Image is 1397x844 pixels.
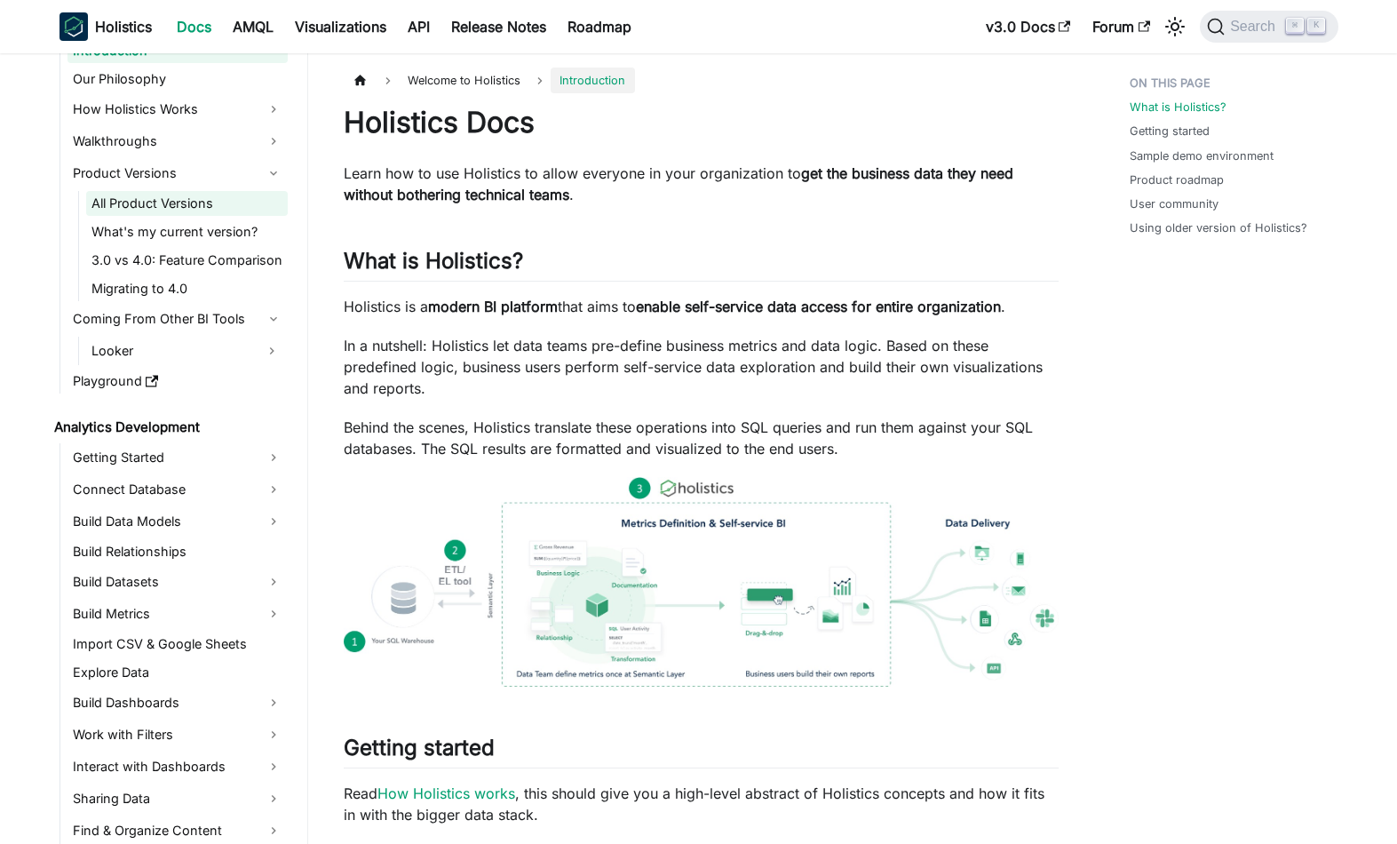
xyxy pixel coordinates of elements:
[399,68,529,93] span: Welcome to Holistics
[67,369,288,394] a: Playground
[284,12,397,41] a: Visualizations
[1161,12,1189,41] button: Switch between dark and light mode (currently light mode)
[1130,219,1307,236] a: Using older version of Holistics?
[67,632,288,657] a: Import CSV & Google Sheets
[222,12,284,41] a: AMQL
[344,105,1059,140] h1: Holistics Docs
[86,276,288,301] a: Migrating to 4.0
[344,163,1059,205] p: Learn how to use Holistics to allow everyone in your organization to .
[67,305,288,333] a: Coming From Other BI Tools
[344,735,1059,768] h2: Getting started
[95,16,152,37] b: Holistics
[428,298,558,315] strong: modern BI platform
[67,721,288,749] a: Work with Filters
[67,475,288,504] a: Connect Database
[49,415,288,440] a: Analytics Development
[67,127,288,155] a: Walkthroughs
[1286,18,1304,34] kbd: ⌘
[1225,19,1286,35] span: Search
[60,12,88,41] img: Holistics
[67,95,288,123] a: How Holistics Works
[60,12,152,41] a: HolisticsHolistics
[377,784,515,802] a: How Holistics works
[975,12,1082,41] a: v3.0 Docs
[67,539,288,564] a: Build Relationships
[67,67,288,92] a: Our Philosophy
[1130,123,1210,139] a: Getting started
[166,12,222,41] a: Docs
[344,335,1059,399] p: In a nutshell: Holistics let data teams pre-define business metrics and data logic. Based on thes...
[1130,171,1224,188] a: Product roadmap
[344,783,1059,825] p: Read , this should give you a high-level abstract of Holistics concepts and how it fits in with t...
[256,337,288,365] button: Expand sidebar category 'Looker'
[67,159,288,187] a: Product Versions
[1130,195,1218,212] a: User community
[1200,11,1337,43] button: Search (Command+K)
[67,443,288,472] a: Getting Started
[86,248,288,273] a: 3.0 vs 4.0: Feature Comparison
[67,689,288,717] a: Build Dashboards
[557,12,642,41] a: Roadmap
[67,784,288,813] a: Sharing Data
[551,68,634,93] span: Introduction
[344,296,1059,317] p: Holistics is a that aims to .
[67,568,288,596] a: Build Datasets
[1082,12,1161,41] a: Forum
[441,12,557,41] a: Release Notes
[86,191,288,216] a: All Product Versions
[344,417,1059,459] p: Behind the scenes, Holistics translate these operations into SQL queries and run them against you...
[67,600,288,628] a: Build Metrics
[86,337,256,365] a: Looker
[397,12,441,41] a: API
[67,507,288,536] a: Build Data Models
[344,68,377,93] a: Home page
[67,752,288,781] a: Interact with Dashboards
[86,219,288,244] a: What's my current version?
[344,477,1059,687] img: How Holistics fits in your Data Stack
[1307,18,1325,34] kbd: K
[344,68,1059,93] nav: Breadcrumbs
[344,248,1059,282] h2: What is Holistics?
[42,53,308,844] nav: Docs sidebar
[1130,99,1226,115] a: What is Holistics?
[1130,147,1274,164] a: Sample demo environment
[67,660,288,685] a: Explore Data
[636,298,1001,315] strong: enable self-service data access for entire organization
